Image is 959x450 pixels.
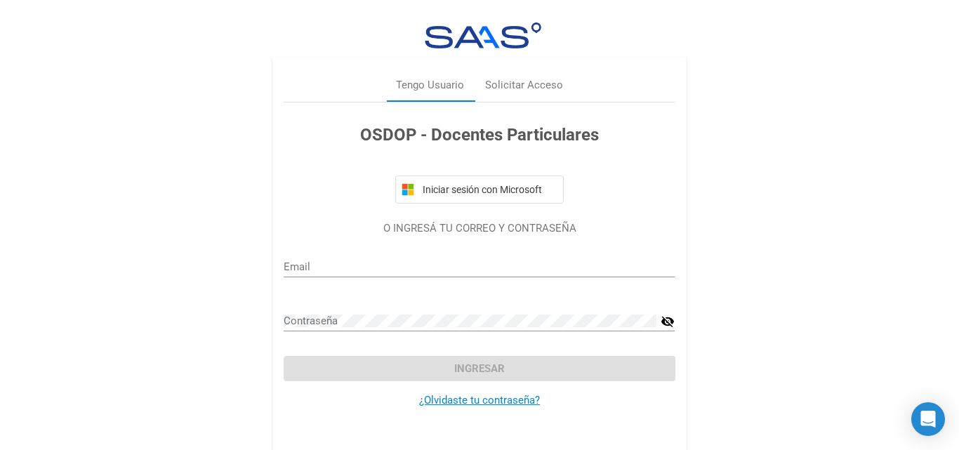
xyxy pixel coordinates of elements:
[420,184,557,195] span: Iniciar sesión con Microsoft
[284,122,675,147] h3: OSDOP - Docentes Particulares
[661,313,675,330] mat-icon: visibility_off
[419,394,540,406] a: ¿Olvidaste tu contraseña?
[284,220,675,237] p: O INGRESÁ TU CORREO Y CONTRASEÑA
[485,77,563,93] div: Solicitar Acceso
[911,402,945,436] div: Open Intercom Messenger
[284,356,675,381] button: Ingresar
[395,176,564,204] button: Iniciar sesión con Microsoft
[454,362,505,375] span: Ingresar
[396,77,464,93] div: Tengo Usuario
